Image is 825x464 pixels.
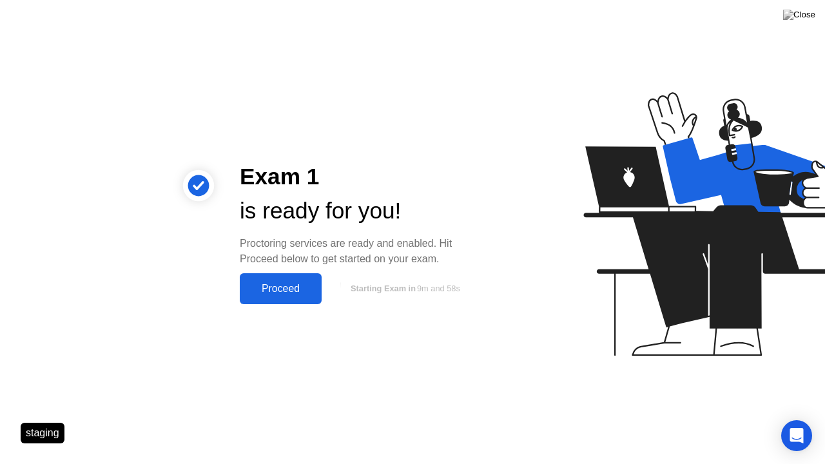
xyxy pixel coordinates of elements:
span: 9m and 58s [417,284,460,293]
div: is ready for you! [240,194,480,228]
button: Starting Exam in9m and 58s [328,276,480,301]
div: Proctoring services are ready and enabled. Hit Proceed below to get started on your exam. [240,236,480,267]
div: Open Intercom Messenger [781,420,812,451]
div: staging [21,423,64,443]
div: Proceed [244,283,318,295]
img: Close [783,10,815,20]
button: Proceed [240,273,322,304]
div: Exam 1 [240,160,480,194]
